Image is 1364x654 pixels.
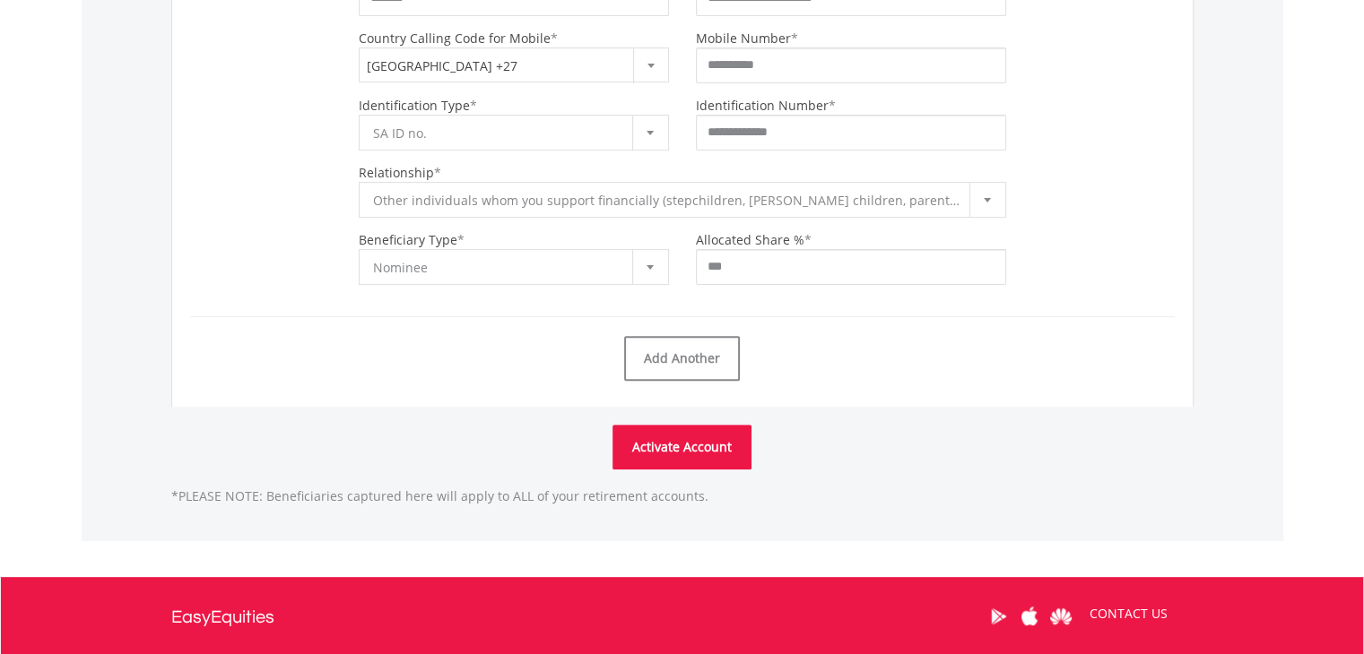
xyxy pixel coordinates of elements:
span: SA ID no. [373,116,628,151]
span: Other individuals whom you support financially (stepchildren, [PERSON_NAME] children, parents, gr... [373,183,965,219]
label: Country Calling Code for Mobile [359,30,551,47]
label: Identification Type [359,97,470,114]
span: Nominee [373,250,628,286]
label: Relationship [359,164,434,181]
label: Mobile Number [696,30,791,47]
label: Beneficiary Type [359,231,457,248]
div: *PLEASE NOTE: Beneficiaries captured here will apply to ALL of your retirement accounts. [171,407,1194,505]
span: South Africa +27 [360,48,668,83]
a: CONTACT US [1077,589,1180,639]
button: Activate Account [612,425,752,469]
a: Google Play [983,589,1014,644]
label: Allocated Share % [696,231,804,248]
a: Apple [1014,589,1046,644]
span: South Africa +27 [359,47,669,82]
a: Add Another [624,336,740,381]
a: Huawei [1046,589,1077,644]
label: Identification Number [696,97,829,114]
